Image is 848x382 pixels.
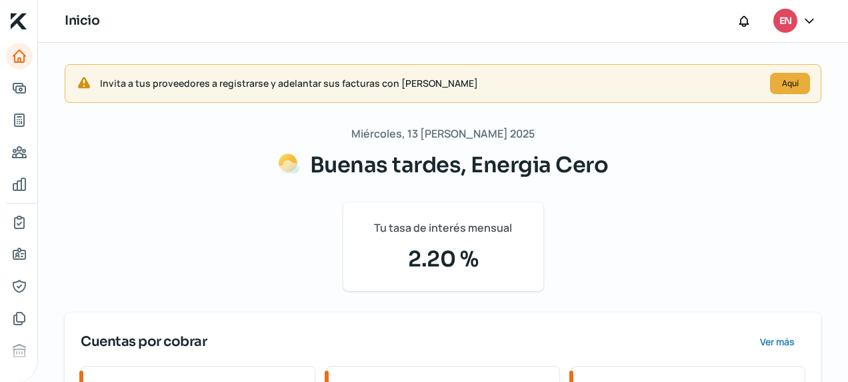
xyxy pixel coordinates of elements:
[770,73,810,94] button: Aquí
[6,75,33,102] a: Solicitar crédito
[65,11,99,31] h1: Inicio
[359,243,527,275] span: 2.20 %
[278,153,299,174] img: Saludos
[6,273,33,300] a: Representantes
[6,171,33,198] a: Mis finanzas
[351,124,535,144] span: Miércoles, 13 [PERSON_NAME] 2025
[749,329,805,355] button: Ver más
[760,337,795,347] span: Ver más
[100,75,759,91] span: Invita a tus proveedores a registrarse y adelantar sus facturas con [PERSON_NAME]
[6,305,33,332] a: Documentos
[6,139,33,166] a: Cuentas por pagar
[374,218,512,238] span: Tu tasa de interés mensual
[6,107,33,134] a: Cuentas por cobrar
[6,209,33,236] a: Mi contrato
[6,43,33,69] a: Inicio
[81,332,207,352] span: Cuentas por cobrar
[782,79,799,87] span: Aquí
[310,152,609,178] span: Buenas tardes, Energia Cero
[6,337,33,364] a: Buró de crédito
[779,13,791,29] span: EN
[6,241,33,268] a: Información general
